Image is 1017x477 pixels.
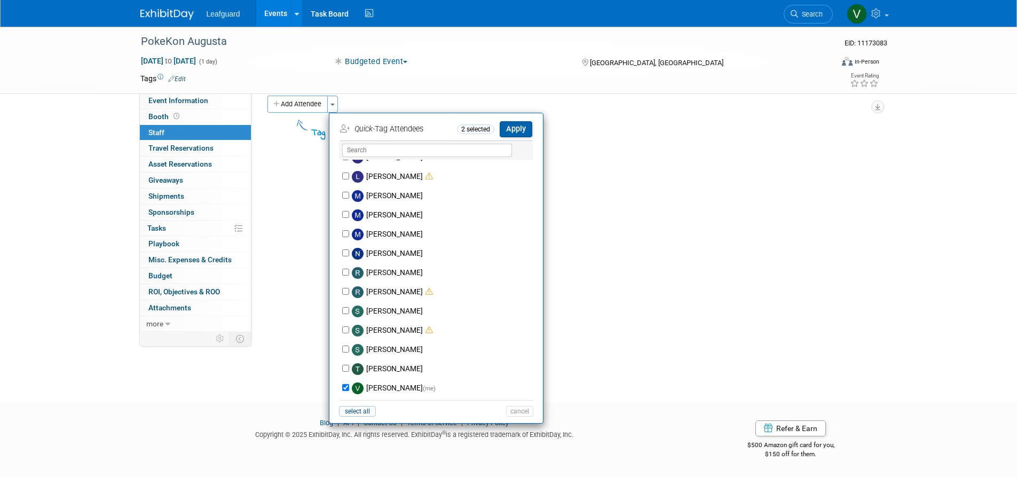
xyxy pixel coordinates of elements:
div: Copyright © 2025 ExhibitDay, Inc. All rights reserved. ExhibitDay is a registered trademark of Ex... [140,427,689,440]
span: Tasks [147,224,166,232]
img: S.jpg [352,344,364,356]
label: [PERSON_NAME] [349,302,537,321]
span: [GEOGRAPHIC_DATA], [GEOGRAPHIC_DATA] [590,59,723,67]
a: Blog [320,419,333,427]
a: Attachments [140,300,251,316]
img: M.jpg [352,209,364,221]
span: Misc. Expenses & Credits [148,255,232,264]
sup: ® [442,430,446,436]
a: Edit [168,75,186,83]
img: Victoria Eaton [847,4,867,24]
span: Shipments [148,192,184,200]
td: -Tag Attendees [340,121,454,138]
div: Tag People [311,126,503,140]
input: Search [342,144,512,157]
span: | [335,419,342,427]
i: Double-book Warning: Potential Scheduling Conflict! [425,288,433,296]
a: ROI, Objectives & ROO [140,284,251,300]
span: to [163,57,174,65]
span: Giveaways [148,176,183,184]
div: PokeKon Augusta [137,32,817,51]
button: Budgeted Event [329,56,412,67]
label: [PERSON_NAME] [349,206,537,225]
label: [PERSON_NAME] [349,340,537,359]
a: Contact Us [364,419,397,427]
span: Booth not reserved yet [171,112,182,120]
img: N.jpg [352,248,364,260]
img: S.jpg [352,306,364,317]
label: [PERSON_NAME] [349,379,537,398]
span: Double-book Warning! (potential scheduling conflict) [423,326,433,334]
img: ExhibitDay [140,9,194,20]
img: T.jpg [352,363,364,375]
img: R.jpg [352,286,364,298]
span: Event Information [148,96,208,105]
a: Event Information [140,93,251,108]
i: Double-book Warning: Potential Scheduling Conflict! [425,173,433,181]
a: Refer & Earn [755,420,826,436]
span: Search [798,10,823,18]
span: Booth [148,112,182,121]
td: Toggle Event Tabs [229,332,251,346]
div: $150 off for them. [705,450,877,459]
label: [PERSON_NAME] [349,244,537,263]
a: Shipments [140,189,251,204]
label: [PERSON_NAME] [349,225,537,244]
span: Attachments [148,303,191,312]
span: (me) [423,385,436,392]
a: Terms of Service [407,419,457,427]
i: Quick [354,124,373,134]
span: Playbook [148,239,179,248]
div: Event Rating [850,73,879,79]
span: Budget [148,271,172,280]
span: Leafguard [207,10,240,18]
span: | [355,419,362,427]
a: Tasks [140,221,251,236]
button: Add Attendee [267,96,328,113]
div: In-Person [854,58,879,66]
div: $500 Amazon gift card for you, [705,434,877,458]
span: more [146,319,163,328]
span: Double-book Warning! (potential scheduling conflict) [423,172,433,181]
label: [PERSON_NAME] [349,283,537,302]
label: [PERSON_NAME] [349,186,537,206]
span: Staff [148,128,164,137]
a: Sponsorships [140,205,251,220]
a: Budget [140,268,251,284]
span: 2 selected [457,124,494,134]
span: ROI, Objectives & ROO [148,287,220,296]
span: Asset Reservations [148,160,212,168]
span: [DATE] [DATE] [140,56,196,66]
span: (1 day) [198,58,217,65]
span: | [459,419,466,427]
span: Travel Reservations [148,144,214,152]
img: L.jpg [352,171,364,183]
a: Giveaways [140,173,251,188]
a: Booth [140,109,251,124]
a: Privacy Policy [467,419,509,427]
a: Search [784,5,833,24]
a: Travel Reservations [140,140,251,156]
button: Apply [500,121,532,137]
label: [PERSON_NAME] [349,263,537,283]
a: Staff [140,125,251,140]
label: [PERSON_NAME] [349,321,537,340]
label: [PERSON_NAME] [349,167,537,186]
img: S.jpg [352,325,364,337]
img: M.jpg [352,229,364,240]
button: select all [339,406,376,417]
img: R.jpg [352,267,364,279]
button: cancel [506,406,533,417]
span: Double-book Warning! (potential scheduling conflict) [423,287,433,296]
img: Format-Inperson.png [842,57,853,66]
a: API [343,419,353,427]
span: Sponsorships [148,208,194,216]
label: [PERSON_NAME] [349,359,537,379]
span: | [398,419,405,427]
div: Event Format [770,56,880,72]
td: Tags [140,73,186,84]
a: more [140,316,251,332]
img: V.jpg [352,382,364,394]
a: Asset Reservations [140,157,251,172]
a: Playbook [140,236,251,252]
